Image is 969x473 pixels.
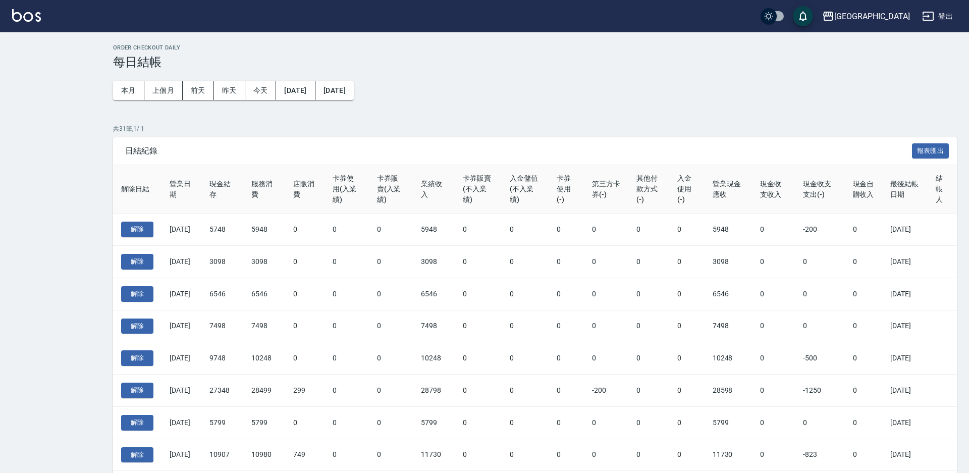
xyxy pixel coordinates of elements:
[752,165,795,214] th: 現金收支收入
[845,246,883,278] td: 0
[845,406,883,439] td: 0
[793,6,813,26] button: save
[705,375,752,407] td: 28598
[325,165,368,214] th: 卡券使用(入業績)
[413,278,455,310] td: 6546
[455,165,502,214] th: 卡券販賣(不入業績)
[669,165,705,214] th: 入金使用(-)
[584,246,628,278] td: 0
[549,214,584,246] td: 0
[121,447,153,463] button: 解除
[455,310,502,342] td: 0
[201,375,243,407] td: 27348
[628,375,669,407] td: 0
[413,310,455,342] td: 7498
[243,406,285,439] td: 5799
[201,165,243,214] th: 現金結存
[113,124,957,133] p: 共 31 筆, 1 / 1
[882,342,928,375] td: [DATE]
[795,246,844,278] td: 0
[214,81,245,100] button: 昨天
[795,342,844,375] td: -500
[669,246,705,278] td: 0
[125,146,912,156] span: 日結紀錄
[502,246,549,278] td: 0
[285,310,325,342] td: 0
[369,165,413,214] th: 卡券販賣(入業績)
[455,246,502,278] td: 0
[912,145,949,155] a: 報表匯出
[285,439,325,471] td: 749
[549,439,584,471] td: 0
[845,439,883,471] td: 0
[752,278,795,310] td: 0
[502,375,549,407] td: 0
[502,406,549,439] td: 0
[795,310,844,342] td: 0
[628,278,669,310] td: 0
[584,406,628,439] td: 0
[161,342,201,375] td: [DATE]
[752,310,795,342] td: 0
[705,342,752,375] td: 10248
[455,214,502,246] td: 0
[549,246,584,278] td: 0
[113,165,161,214] th: 解除日結
[882,439,928,471] td: [DATE]
[502,214,549,246] td: 0
[455,439,502,471] td: 0
[201,439,243,471] td: 10907
[549,310,584,342] td: 0
[628,246,669,278] td: 0
[752,342,795,375] td: 0
[369,214,413,246] td: 0
[882,375,928,407] td: [DATE]
[705,406,752,439] td: 5799
[705,246,752,278] td: 3098
[752,375,795,407] td: 0
[113,55,957,69] h3: 每日結帳
[413,214,455,246] td: 5948
[669,310,705,342] td: 0
[752,214,795,246] td: 0
[752,439,795,471] td: 0
[201,246,243,278] td: 3098
[369,342,413,375] td: 0
[413,439,455,471] td: 11730
[285,214,325,246] td: 0
[705,214,752,246] td: 5948
[144,81,183,100] button: 上個月
[502,278,549,310] td: 0
[705,310,752,342] td: 7498
[413,406,455,439] td: 5799
[818,6,914,27] button: [GEOGRAPHIC_DATA]
[369,406,413,439] td: 0
[795,165,844,214] th: 現金收支支出(-)
[315,81,354,100] button: [DATE]
[243,342,285,375] td: 10248
[121,286,153,302] button: 解除
[628,310,669,342] td: 0
[845,278,883,310] td: 0
[161,246,201,278] td: [DATE]
[113,81,144,100] button: 本月
[201,310,243,342] td: 7498
[325,310,368,342] td: 0
[121,415,153,431] button: 解除
[549,342,584,375] td: 0
[243,165,285,214] th: 服務消費
[325,439,368,471] td: 0
[285,375,325,407] td: 299
[455,375,502,407] td: 0
[121,319,153,334] button: 解除
[882,310,928,342] td: [DATE]
[549,278,584,310] td: 0
[121,254,153,270] button: 解除
[549,165,584,214] th: 卡券使用(-)
[669,214,705,246] td: 0
[243,278,285,310] td: 6546
[882,246,928,278] td: [DATE]
[628,165,669,214] th: 其他付款方式(-)
[183,81,214,100] button: 前天
[201,342,243,375] td: 9748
